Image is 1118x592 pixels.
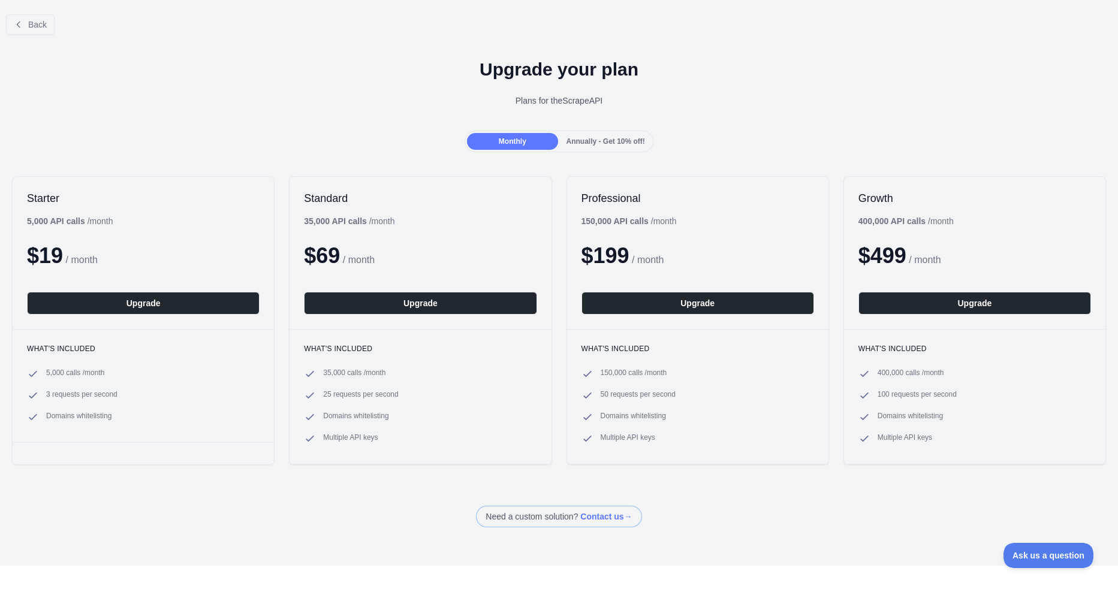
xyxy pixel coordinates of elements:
iframe: Toggle Customer Support [1004,543,1094,568]
h2: Growth [858,191,1091,206]
span: $ 499 [858,243,906,268]
div: / month [581,215,677,227]
b: 150,000 API calls [581,216,649,226]
div: / month [858,215,954,227]
span: $ 199 [581,243,629,268]
h2: Professional [581,191,814,206]
b: 400,000 API calls [858,216,926,226]
h2: Standard [304,191,537,206]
